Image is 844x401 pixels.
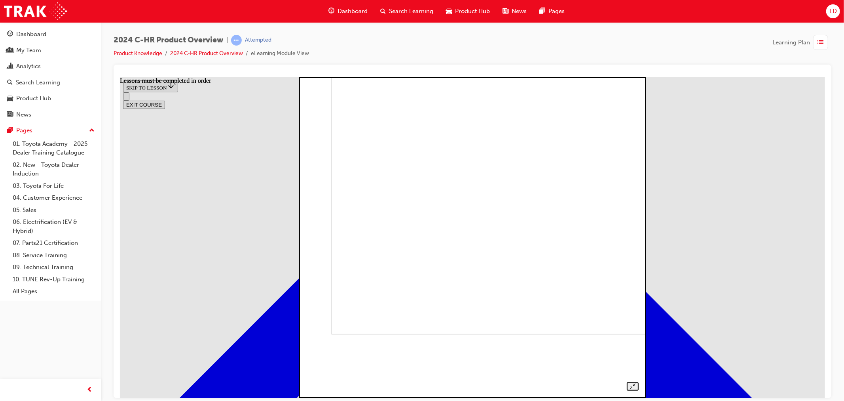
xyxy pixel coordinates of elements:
[512,7,527,16] span: News
[16,62,41,71] div: Analytics
[7,111,13,118] span: news-icon
[9,237,98,249] a: 07. Parts21 Certification
[245,36,271,44] div: Attempted
[507,305,518,313] button: Unzoom image
[539,6,545,16] span: pages-icon
[9,216,98,237] a: 06. Electrification (EV & Hybrid)
[3,27,98,42] a: Dashboard
[533,3,571,19] a: pages-iconPages
[9,159,98,180] a: 02. New - Toyota Dealer Induction
[16,30,46,39] div: Dashboard
[3,107,98,122] a: News
[7,31,13,38] span: guage-icon
[389,7,433,16] span: Search Learning
[322,3,374,19] a: guage-iconDashboard
[9,273,98,286] a: 10. TUNE Rev-Up Training
[818,38,824,48] span: list-icon
[826,4,840,18] button: LD
[9,138,98,159] a: 01. Toyota Academy - 2025 Dealer Training Catalogue
[440,3,496,19] a: car-iconProduct Hub
[3,75,98,90] a: Search Learning
[89,126,95,136] span: up-icon
[9,249,98,262] a: 08. Service Training
[7,63,13,70] span: chart-icon
[4,2,67,20] img: Trak
[3,123,98,138] button: Pages
[772,38,810,47] span: Learning Plan
[496,3,533,19] a: news-iconNews
[3,25,98,123] button: DashboardMy TeamAnalyticsSearch LearningProduct HubNews
[3,91,98,106] a: Product Hub
[338,7,368,16] span: Dashboard
[374,3,440,19] a: search-iconSearch Learning
[16,94,51,103] div: Product Hub
[16,78,60,87] div: Search Learning
[548,7,565,16] span: Pages
[7,95,13,102] span: car-icon
[380,6,386,16] span: search-icon
[772,35,831,50] button: Learning Plan
[170,50,243,57] a: 2024 C-HR Product Overview
[9,204,98,216] a: 05. Sales
[9,192,98,204] a: 04. Customer Experience
[3,59,98,74] a: Analytics
[226,36,228,45] span: |
[455,7,490,16] span: Product Hub
[9,285,98,298] a: All Pages
[328,6,334,16] span: guage-icon
[9,180,98,192] a: 03. Toyota For Life
[3,43,98,58] a: My Team
[7,79,13,86] span: search-icon
[446,6,452,16] span: car-icon
[9,261,98,273] a: 09. Technical Training
[829,7,837,16] span: LD
[87,385,93,395] span: prev-icon
[16,110,31,119] div: News
[231,35,242,46] span: learningRecordVerb_ATTEMPT-icon
[503,6,508,16] span: news-icon
[16,126,32,135] div: Pages
[7,47,13,54] span: people-icon
[114,36,223,45] span: 2024 C-HR Product Overview
[7,127,13,134] span: pages-icon
[114,50,162,57] a: Product Knowledge
[16,46,41,55] div: My Team
[251,49,309,58] li: eLearning Module View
